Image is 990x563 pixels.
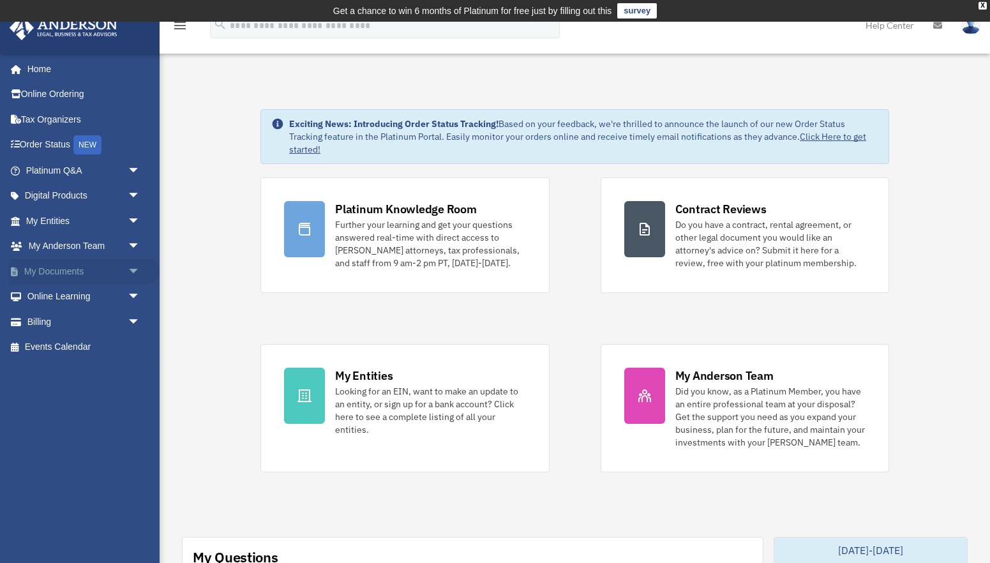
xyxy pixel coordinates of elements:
[260,344,549,472] a: My Entities Looking for an EIN, want to make an update to an entity, or sign up for a bank accoun...
[128,208,153,234] span: arrow_drop_down
[9,208,160,234] a: My Entitiesarrow_drop_down
[617,3,657,19] a: survey
[260,177,549,293] a: Platinum Knowledge Room Further your learning and get your questions answered real-time with dire...
[128,158,153,184] span: arrow_drop_down
[601,344,889,472] a: My Anderson Team Did you know, as a Platinum Member, you have an entire professional team at your...
[774,537,967,563] div: [DATE]-[DATE]
[128,234,153,260] span: arrow_drop_down
[9,234,160,259] a: My Anderson Teamarrow_drop_down
[9,284,160,310] a: Online Learningarrow_drop_down
[289,117,878,156] div: Based on your feedback, we're thrilled to announce the launch of our new Order Status Tracking fe...
[128,309,153,335] span: arrow_drop_down
[675,368,774,384] div: My Anderson Team
[675,201,767,217] div: Contract Reviews
[172,18,188,33] i: menu
[128,259,153,285] span: arrow_drop_down
[335,218,525,269] div: Further your learning and get your questions answered real-time with direct access to [PERSON_NAM...
[128,183,153,209] span: arrow_drop_down
[675,385,866,449] div: Did you know, as a Platinum Member, you have an entire professional team at your disposal? Get th...
[335,368,393,384] div: My Entities
[9,183,160,209] a: Digital Productsarrow_drop_down
[6,15,121,40] img: Anderson Advisors Platinum Portal
[9,107,160,132] a: Tax Organizers
[9,309,160,334] a: Billingarrow_drop_down
[335,201,477,217] div: Platinum Knowledge Room
[961,16,980,34] img: User Pic
[289,131,866,155] a: Click Here to get started!
[9,82,160,107] a: Online Ordering
[289,118,499,130] strong: Exciting News: Introducing Order Status Tracking!
[979,2,987,10] div: close
[9,158,160,183] a: Platinum Q&Aarrow_drop_down
[172,22,188,33] a: menu
[9,334,160,360] a: Events Calendar
[675,218,866,269] div: Do you have a contract, rental agreement, or other legal document you would like an attorney's ad...
[9,132,160,158] a: Order StatusNEW
[335,385,525,436] div: Looking for an EIN, want to make an update to an entity, or sign up for a bank account? Click her...
[601,177,889,293] a: Contract Reviews Do you have a contract, rental agreement, or other legal document you would like...
[128,284,153,310] span: arrow_drop_down
[73,135,101,154] div: NEW
[213,17,227,31] i: search
[333,3,612,19] div: Get a chance to win 6 months of Platinum for free just by filling out this
[9,259,160,284] a: My Documentsarrow_drop_down
[9,56,153,82] a: Home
